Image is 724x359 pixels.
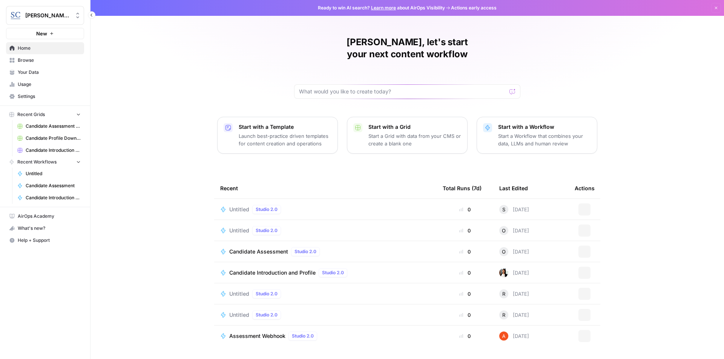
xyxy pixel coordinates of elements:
span: Recent Grids [17,111,45,118]
span: Help + Support [18,237,81,244]
span: Ready to win AI search? about AirOps Visibility [318,5,445,11]
img: xqjo96fmx1yk2e67jao8cdkou4un [499,268,508,277]
h1: [PERSON_NAME], let's start your next content workflow [294,36,520,60]
span: Recent Workflows [17,159,57,165]
div: Recent [220,178,431,199]
a: Home [6,42,84,54]
div: What's new? [6,223,84,234]
span: Untitled [229,311,249,319]
button: What's new? [6,222,84,234]
div: Total Runs (7d) [443,178,482,199]
div: 0 [443,248,487,255]
p: Start with a Template [239,123,331,131]
div: 0 [443,290,487,298]
button: Start with a WorkflowStart a Workflow that combines your data, LLMs and human review [477,117,597,154]
span: New [36,30,47,37]
a: Your Data [6,66,84,78]
button: Recent Workflows [6,156,84,168]
a: Candidate Introduction and ProfileStudio 2.0 [220,268,431,277]
a: UntitledStudio 2.0 [220,289,431,298]
div: 0 [443,206,487,213]
button: Start with a TemplateLaunch best-practice driven templates for content creation and operations [217,117,338,154]
span: Assessment Webhook [229,332,285,340]
span: Candidate Assessment Download Sheet [26,123,81,130]
span: [PERSON_NAME] [GEOGRAPHIC_DATA] [25,12,71,19]
span: S [502,206,505,213]
a: AirOps Academy [6,210,84,222]
span: Studio 2.0 [322,269,344,276]
p: Launch best-practice driven templates for content creation and operations [239,132,331,147]
p: Start with a Workflow [498,123,591,131]
button: Recent Grids [6,109,84,120]
div: 0 [443,332,487,340]
span: O [502,248,506,255]
span: Studio 2.0 [256,312,278,318]
span: Studio 2.0 [256,290,278,297]
a: Candidate Introduction and Profile [14,192,84,204]
p: Start a Grid with data from your CMS or create a blank one [368,132,461,147]
div: 0 [443,227,487,234]
a: UntitledStudio 2.0 [220,205,431,214]
img: Stanton Chase Nashville Logo [9,9,22,22]
span: Settings [18,93,81,100]
span: O [502,227,506,234]
div: [DATE] [499,247,529,256]
span: Candidate Profile Download Sheet [26,135,81,142]
button: Help + Support [6,234,84,246]
a: Candidate AssessmentStudio 2.0 [220,247,431,256]
div: [DATE] [499,332,529,341]
a: Candidate Profile Download Sheet [14,132,84,144]
div: [DATE] [499,289,529,298]
a: UntitledStudio 2.0 [220,226,431,235]
a: Candidate Assessment [14,180,84,192]
div: [DATE] [499,226,529,235]
img: cje7zb9ux0f2nqyv5qqgv3u0jxek [499,332,508,341]
a: Candidate Assessment Download Sheet [14,120,84,132]
div: [DATE] [499,205,529,214]
span: Studio 2.0 [292,333,314,339]
span: R [502,290,505,298]
span: Studio 2.0 [295,248,316,255]
span: R [502,311,505,319]
span: Candidate Introduction Download Sheet [26,147,81,154]
a: Browse [6,54,84,66]
div: Last Edited [499,178,528,199]
a: Assessment WebhookStudio 2.0 [220,332,431,341]
p: Start with a Grid [368,123,461,131]
span: Candidate Introduction and Profile [26,194,81,201]
span: Untitled [229,206,249,213]
a: Learn more [371,5,396,11]
span: Studio 2.0 [256,227,278,234]
span: Usage [18,81,81,88]
a: Untitled [14,168,84,180]
span: Candidate Assessment [229,248,288,255]
input: What would you like to create today? [299,88,506,95]
a: Candidate Introduction Download Sheet [14,144,84,156]
span: Untitled [229,290,249,298]
span: Untitled [26,170,81,177]
button: Workspace: Stanton Chase Nashville [6,6,84,25]
p: Start a Workflow that combines your data, LLMs and human review [498,132,591,147]
span: Browse [18,57,81,64]
button: Start with a GridStart a Grid with data from your CMS or create a blank one [347,117,468,154]
a: Settings [6,90,84,102]
a: UntitledStudio 2.0 [220,310,431,319]
span: Candidate Introduction and Profile [229,269,316,277]
div: Actions [575,178,595,199]
span: AirOps Academy [18,213,81,220]
span: Untitled [229,227,249,234]
button: New [6,28,84,39]
span: Studio 2.0 [256,206,278,213]
a: Usage [6,78,84,90]
div: 0 [443,269,487,277]
span: Home [18,45,81,52]
span: Candidate Assessment [26,182,81,189]
span: Actions early access [451,5,497,11]
div: [DATE] [499,268,529,277]
div: [DATE] [499,310,529,319]
span: Your Data [18,69,81,76]
div: 0 [443,311,487,319]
